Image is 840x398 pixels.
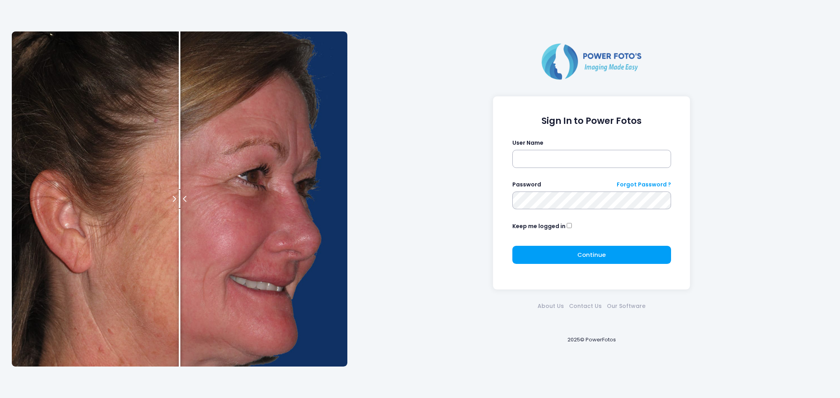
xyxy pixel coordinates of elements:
[355,323,828,357] div: 2025© PowerFotos
[512,116,671,126] h1: Sign In to Power Fotos
[535,302,567,310] a: About Us
[512,222,566,230] label: Keep me logged in
[605,302,648,310] a: Our Software
[577,251,606,259] span: Continue
[512,181,541,189] label: Password
[617,181,671,189] a: Forgot Password ?
[512,246,671,264] button: Continue
[567,302,605,310] a: Contact Us
[538,42,645,81] img: Logo
[512,139,543,147] label: User Name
